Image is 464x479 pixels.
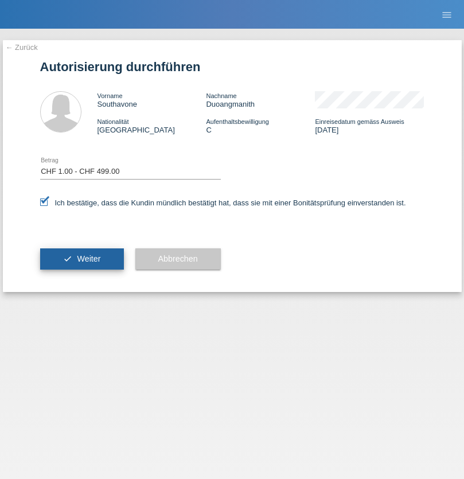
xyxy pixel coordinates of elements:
[40,60,424,74] h1: Autorisierung durchführen
[40,198,406,207] label: Ich bestätige, dass die Kundin mündlich bestätigt hat, dass sie mit einer Bonitätsprüfung einvers...
[315,117,424,134] div: [DATE]
[315,118,404,125] span: Einreisedatum gemäss Ausweis
[77,254,100,263] span: Weiter
[6,43,38,52] a: ← Zurück
[63,254,72,263] i: check
[98,118,129,125] span: Nationalität
[158,254,198,263] span: Abbrechen
[40,248,124,270] button: check Weiter
[98,117,206,134] div: [GEOGRAPHIC_DATA]
[206,118,268,125] span: Aufenthaltsbewilligung
[441,9,453,21] i: menu
[135,248,221,270] button: Abbrechen
[98,92,123,99] span: Vorname
[206,92,236,99] span: Nachname
[206,117,315,134] div: C
[435,11,458,18] a: menu
[206,91,315,108] div: Duoangmanith
[98,91,206,108] div: Southavone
